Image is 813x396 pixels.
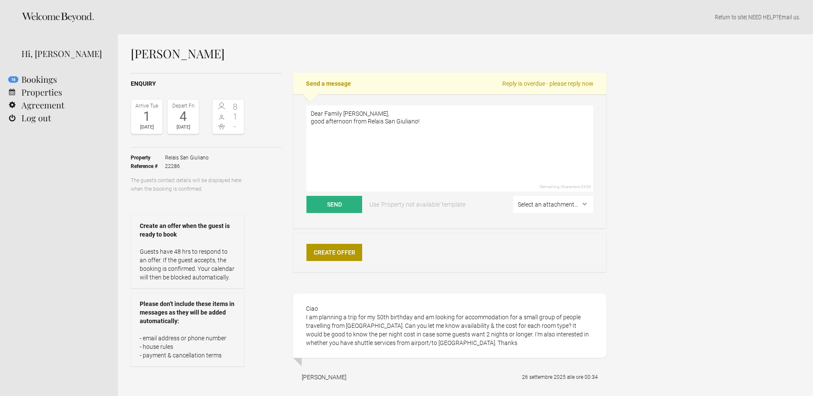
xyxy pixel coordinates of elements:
div: 4 [170,110,197,123]
flynt-date-display: 26 settembre 2025 alle ore 00:34 [522,374,598,380]
a: Create Offer [306,244,362,261]
strong: Reference # [131,162,165,171]
strong: Create an offer when the guest is ready to book [140,222,235,239]
strong: Property [131,153,165,162]
a: Email us [779,14,799,21]
span: 1 [228,112,242,121]
div: 1 [133,110,160,123]
h1: [PERSON_NAME] [131,47,606,60]
p: - email address or phone number - house rules - payment & cancellation terms [140,334,235,360]
a: Use 'Property not available' template [363,196,471,213]
span: Reply is overdue - please reply now [502,79,594,88]
p: Guests have 48 hrs to respond to an offer. If the guest accepts, the booking is confirmed. Your c... [140,247,235,282]
button: Send [306,196,362,213]
span: 8 [228,102,242,111]
flynt-notification-badge: 16 [8,76,18,83]
div: Arrive Tue [133,102,160,110]
div: Ciao I am planning a trip for my 50th birthday and am looking for accommodation for a small group... [293,294,606,358]
span: 22286 [165,162,209,171]
span: Relais San Giuliano [165,153,209,162]
a: Return to site [715,14,746,21]
div: [DATE] [170,123,197,132]
p: The guest’s contact details will be displayed here when the booking is confirmed. [131,176,244,193]
p: | NEED HELP? . [131,13,800,21]
div: Depart Fri [170,102,197,110]
div: [PERSON_NAME] [302,373,346,381]
span: - [228,122,242,131]
strong: Please don’t include these items in messages as they will be added automatically: [140,300,235,325]
h2: Send a message [293,73,606,94]
h2: Enquiry [131,79,282,88]
div: [DATE] [133,123,160,132]
div: Hi, [PERSON_NAME] [21,47,105,60]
